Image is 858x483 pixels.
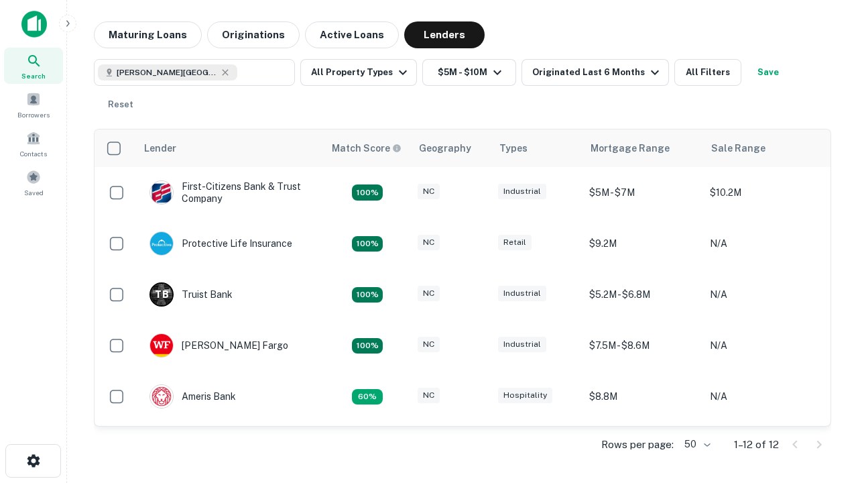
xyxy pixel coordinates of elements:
[207,21,300,48] button: Originations
[144,140,176,156] div: Lender
[532,64,663,80] div: Originated Last 6 Months
[498,337,546,352] div: Industrial
[703,320,824,371] td: N/A
[4,48,63,84] a: Search
[99,91,142,118] button: Reset
[150,385,173,408] img: picture
[21,11,47,38] img: capitalize-icon.png
[499,140,528,156] div: Types
[332,141,402,156] div: Capitalize uses an advanced AI algorithm to match your search with the best lender. The match sco...
[422,59,516,86] button: $5M - $10M
[703,269,824,320] td: N/A
[352,287,383,303] div: Matching Properties: 3, hasApolloMatch: undefined
[522,59,669,86] button: Originated Last 6 Months
[418,388,440,403] div: NC
[94,21,202,48] button: Maturing Loans
[734,437,779,453] p: 1–12 of 12
[498,235,532,250] div: Retail
[411,129,491,167] th: Geography
[150,181,173,204] img: picture
[419,140,471,156] div: Geography
[21,70,46,81] span: Search
[498,184,546,199] div: Industrial
[703,218,824,269] td: N/A
[117,66,217,78] span: [PERSON_NAME][GEOGRAPHIC_DATA], [GEOGRAPHIC_DATA]
[583,269,703,320] td: $5.2M - $6.8M
[352,184,383,201] div: Matching Properties: 2, hasApolloMatch: undefined
[4,87,63,123] a: Borrowers
[324,129,411,167] th: Capitalize uses an advanced AI algorithm to match your search with the best lender. The match sco...
[583,422,703,473] td: $9.2M
[24,187,44,198] span: Saved
[150,232,173,255] img: picture
[332,141,399,156] h6: Match Score
[791,376,858,440] iframe: Chat Widget
[404,21,485,48] button: Lenders
[583,320,703,371] td: $7.5M - $8.6M
[498,286,546,301] div: Industrial
[418,235,440,250] div: NC
[352,338,383,354] div: Matching Properties: 2, hasApolloMatch: undefined
[150,334,173,357] img: picture
[155,288,168,302] p: T B
[149,333,288,358] div: [PERSON_NAME] Fargo
[703,167,824,218] td: $10.2M
[583,371,703,422] td: $8.8M
[711,140,765,156] div: Sale Range
[352,389,383,405] div: Matching Properties: 1, hasApolloMatch: undefined
[4,164,63,201] a: Saved
[703,422,824,473] td: N/A
[418,286,440,301] div: NC
[20,148,47,159] span: Contacts
[17,109,50,120] span: Borrowers
[491,129,583,167] th: Types
[418,184,440,199] div: NC
[498,388,552,403] div: Hospitality
[601,437,674,453] p: Rows per page:
[674,59,741,86] button: All Filters
[703,371,824,422] td: N/A
[591,140,670,156] div: Mortgage Range
[149,231,292,256] div: Protective Life Insurance
[300,59,417,86] button: All Property Types
[703,129,824,167] th: Sale Range
[679,435,713,454] div: 50
[149,180,310,205] div: First-citizens Bank & Trust Company
[747,59,790,86] button: Save your search to get updates of matches that match your search criteria.
[583,167,703,218] td: $5M - $7M
[583,129,703,167] th: Mortgage Range
[149,384,236,409] div: Ameris Bank
[583,218,703,269] td: $9.2M
[352,236,383,252] div: Matching Properties: 2, hasApolloMatch: undefined
[4,125,63,162] a: Contacts
[149,282,233,307] div: Truist Bank
[305,21,399,48] button: Active Loans
[136,129,324,167] th: Lender
[418,337,440,352] div: NC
